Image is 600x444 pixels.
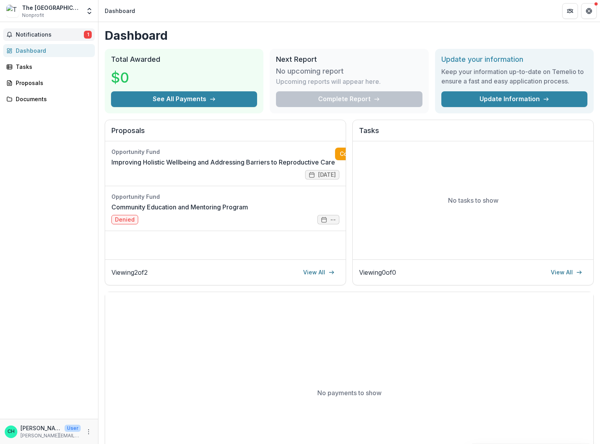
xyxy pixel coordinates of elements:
div: Proposals [16,79,89,87]
p: User [65,425,81,432]
button: Get Help [581,3,597,19]
p: [PERSON_NAME] [20,424,61,432]
div: Dashboard [105,7,135,15]
span: Notifications [16,31,84,38]
span: Nonprofit [22,12,44,19]
span: 1 [84,31,92,39]
div: Christine Haas [7,429,15,434]
p: Viewing 0 of 0 [359,268,396,277]
a: View All [546,266,587,279]
div: Documents [16,95,89,103]
button: Partners [562,3,578,19]
a: Dashboard [3,44,95,57]
h2: Next Report [276,55,422,64]
div: The [GEOGRAPHIC_DATA] [22,4,81,12]
h2: Update your information [441,55,587,64]
img: The Midwife Center [6,5,19,17]
a: Proposals [3,76,95,89]
div: Dashboard [16,46,89,55]
button: Open entity switcher [84,3,95,19]
h3: $0 [111,67,170,88]
h2: Tasks [359,126,587,141]
a: Documents [3,92,95,105]
a: Improving Holistic Wellbeing and Addressing Barriers to Reproductive Care [111,157,335,167]
p: Viewing 2 of 2 [111,268,148,277]
div: Tasks [16,63,89,71]
button: Notifications1 [3,28,95,41]
h2: Total Awarded [111,55,257,64]
a: View All [298,266,339,279]
p: Upcoming reports will appear here. [276,77,381,86]
a: Tasks [3,60,95,73]
a: Update Information [441,91,587,107]
p: No tasks to show [448,196,498,205]
button: See All Payments [111,91,257,107]
a: Complete [335,148,380,160]
h3: Keep your information up-to-date on Temelio to ensure a fast and easy application process. [441,67,587,86]
nav: breadcrumb [102,5,138,17]
p: [PERSON_NAME][EMAIL_ADDRESS][DOMAIN_NAME] [20,432,81,439]
h3: No upcoming report [276,67,344,76]
a: Community Education and Mentoring Program [111,202,248,212]
h1: Dashboard [105,28,594,43]
button: More [84,427,93,437]
h2: Proposals [111,126,339,141]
